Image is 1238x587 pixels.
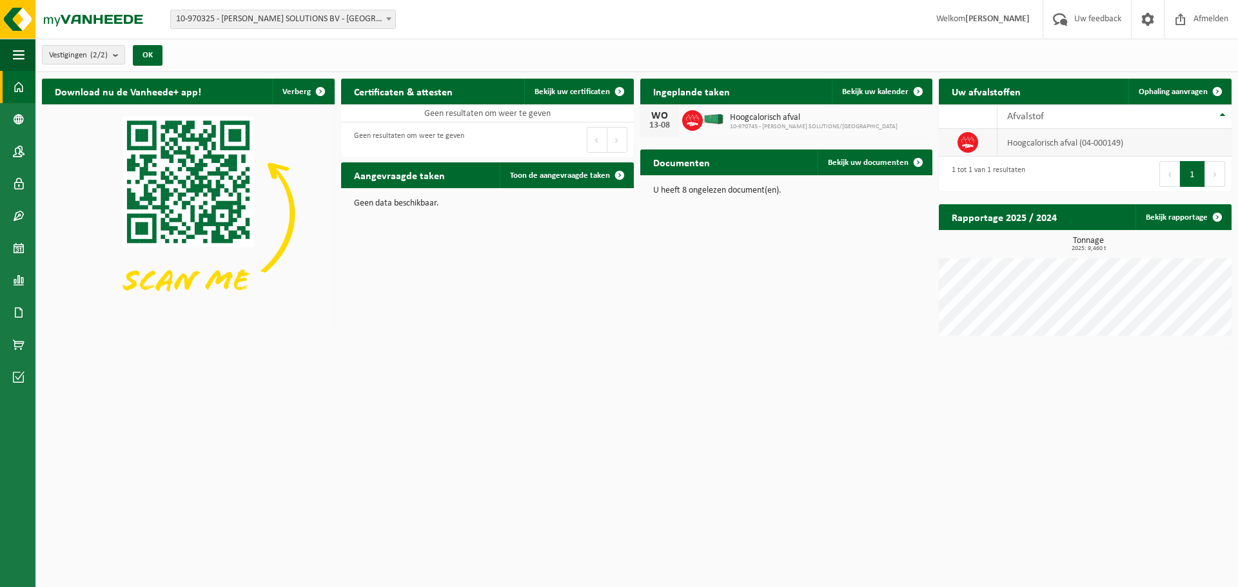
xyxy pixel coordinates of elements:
div: WO [647,111,673,121]
button: Previous [1159,161,1180,187]
h3: Tonnage [945,236,1232,252]
button: Next [607,127,627,153]
h2: Uw afvalstoffen [939,79,1034,104]
button: Previous [587,127,607,153]
h2: Ingeplande taken [640,79,743,104]
p: U heeft 8 ongelezen document(en). [653,186,920,195]
span: Bekijk uw kalender [842,88,909,96]
span: Hoogcalorisch afval [730,113,898,123]
td: Geen resultaten om weer te geven [341,104,634,122]
span: 10-970325 - TENNANT SOLUTIONS BV - MECHELEN [171,10,395,28]
h2: Download nu de Vanheede+ app! [42,79,214,104]
a: Bekijk rapportage [1135,204,1230,230]
a: Bekijk uw certificaten [524,79,633,104]
img: HK-XA-40-GN-00 [703,113,725,125]
img: Download de VHEPlus App [42,104,335,323]
button: 1 [1180,161,1205,187]
h2: Rapportage 2025 / 2024 [939,204,1070,229]
span: 10-970745 - [PERSON_NAME] SOLUTIONS/[GEOGRAPHIC_DATA] [730,123,898,131]
a: Bekijk uw documenten [818,149,931,175]
span: Ophaling aanvragen [1139,88,1208,96]
a: Bekijk uw kalender [832,79,931,104]
span: Bekijk uw certificaten [535,88,610,96]
count: (2/2) [90,51,108,59]
div: 13-08 [647,121,673,130]
span: Afvalstof [1007,111,1044,122]
span: 2025: 9,460 t [945,245,1232,252]
span: 10-970325 - TENNANT SOLUTIONS BV - MECHELEN [170,10,396,29]
button: Vestigingen(2/2) [42,45,125,64]
span: Verberg [282,88,311,96]
button: Verberg [272,79,333,104]
button: Next [1205,161,1225,187]
h2: Documenten [640,149,723,175]
span: Toon de aangevraagde taken [510,171,610,180]
p: Geen data beschikbaar. [354,199,621,208]
span: Bekijk uw documenten [828,159,909,167]
a: Ophaling aanvragen [1128,79,1230,104]
strong: [PERSON_NAME] [965,14,1030,24]
div: 1 tot 1 van 1 resultaten [945,160,1025,188]
a: Toon de aangevraagde taken [500,162,633,188]
div: Geen resultaten om weer te geven [348,126,464,154]
h2: Aangevraagde taken [341,162,458,188]
span: Vestigingen [49,46,108,65]
button: OK [133,45,162,66]
td: hoogcalorisch afval (04-000149) [997,129,1232,157]
h2: Certificaten & attesten [341,79,466,104]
